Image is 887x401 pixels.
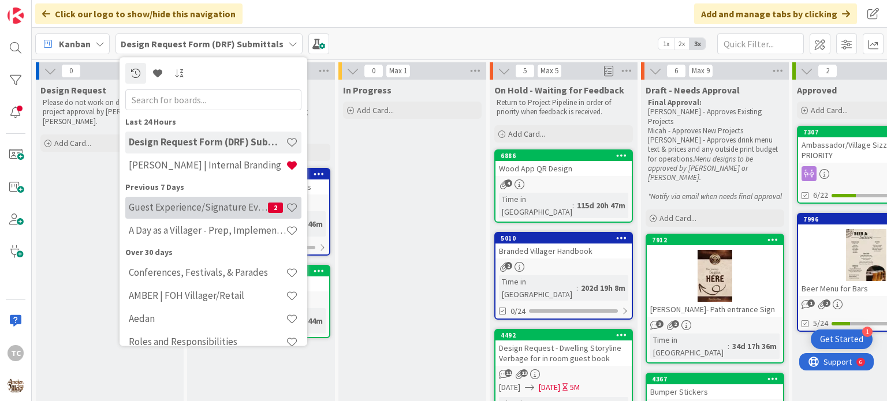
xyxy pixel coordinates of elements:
[648,107,782,126] p: [PERSON_NAME] - Approves Existing Projects
[508,129,545,139] span: Add Card...
[494,84,624,96] span: On Hold - Waiting for Feedback
[129,202,268,213] h4: Guest Experience/Signature Events
[717,33,804,54] input: Quick Filter...
[728,340,729,353] span: :
[125,181,301,193] div: Previous 7 Days
[268,203,283,213] span: 2
[505,262,512,269] span: 2
[797,84,837,96] span: Approved
[813,317,828,329] span: 5/24
[672,320,679,328] span: 2
[505,369,512,377] span: 11
[129,137,286,148] h4: Design Request Form (DRF) Submittals
[539,381,560,393] span: [DATE]
[570,381,580,393] div: 5M
[125,246,301,258] div: Over 30 days
[389,68,407,74] div: Max 1
[499,381,520,393] span: [DATE]
[820,333,863,345] div: Get Started
[650,333,728,359] div: Time in [GEOGRAPHIC_DATA]
[24,2,53,16] span: Support
[364,64,383,78] span: 0
[656,320,664,328] span: 3
[125,116,301,128] div: Last 24 Hours
[576,282,578,294] span: :
[807,299,815,307] span: 1
[690,38,705,50] span: 3x
[505,179,512,187] span: 4
[61,64,81,78] span: 0
[495,233,632,258] div: 5010Branded Villager Handbook
[60,5,63,14] div: 6
[648,98,702,107] strong: Final Approval:
[541,68,558,74] div: Max 5
[813,189,828,201] span: 6/22
[692,68,710,74] div: Max 9
[495,151,632,176] div: 6886Wood App QR Design
[495,243,632,258] div: Branded Villager Handbook
[495,233,632,243] div: 5010
[520,369,528,377] span: 13
[515,64,535,78] span: 5
[647,374,783,384] div: 4367
[862,327,873,337] div: 1
[647,374,783,399] div: 4367Bumper Stickers
[54,138,91,148] span: Add Card...
[495,330,632,366] div: 4492Design Request - Dwelling Storyline Verbage for in room guest book
[8,8,24,24] img: Visit kanbanzone.com
[652,375,783,383] div: 4367
[501,234,632,242] div: 5010
[129,267,286,279] h4: Conferences, Festivals, & Parades
[121,38,284,50] b: Design Request Form (DRF) Submittals
[823,299,830,307] span: 2
[647,302,783,317] div: [PERSON_NAME]- Path entrance Sign
[35,3,243,24] div: Click our logo to show/hide this navigation
[647,235,783,317] div: 7912[PERSON_NAME]- Path entrance Sign
[495,330,632,340] div: 4492
[694,3,857,24] div: Add and manage tabs by clicking
[659,213,696,223] span: Add Card...
[647,235,783,245] div: 7912
[129,225,286,237] h4: A Day as a Villager - Prep, Implement and Execute
[674,38,690,50] span: 2x
[501,152,632,160] div: 6886
[648,136,782,182] p: [PERSON_NAME] - Approves drink menu text & prices and any outside print budget for operations.
[658,38,674,50] span: 1x
[499,275,576,301] div: Time in [GEOGRAPHIC_DATA]
[574,199,628,212] div: 115d 20h 47m
[729,340,780,353] div: 34d 17h 36m
[129,160,286,171] h4: [PERSON_NAME] | Internal Branding
[646,84,740,96] span: Draft - Needs Approval
[578,282,628,294] div: 202d 19h 8m
[811,329,873,349] div: Open Get Started checklist, remaining modules: 1
[501,331,632,339] div: 4492
[647,384,783,399] div: Bumper Stickers
[666,64,686,78] span: 6
[8,345,24,361] div: TC
[572,199,574,212] span: :
[125,89,301,110] input: Search for boards...
[129,336,286,348] h4: Roles and Responsibilities
[8,377,24,393] img: avatar
[495,151,632,161] div: 6886
[652,236,783,244] div: 7912
[499,193,572,218] div: Time in [GEOGRAPHIC_DATA]
[510,305,526,317] span: 0/24
[497,98,631,117] p: Return to Project Pipeline in order of priority when feedback is received.
[818,64,837,78] span: 2
[129,313,286,325] h4: Aedan
[648,126,782,136] p: Micah - Approves New Projects
[40,84,106,96] span: Design Request
[59,37,91,51] span: Kanban
[811,105,848,115] span: Add Card...
[495,161,632,176] div: Wood App QR Design
[343,84,392,96] span: In Progress
[129,290,286,302] h4: AMBER | FOH Villager/Retail
[648,192,782,201] em: *Notify via email when needs final approval
[495,340,632,366] div: Design Request - Dwelling Storyline Verbage for in room guest book
[43,98,177,126] p: Please do not work on designs prior to project approval by [PERSON_NAME] or [PERSON_NAME].
[648,154,755,183] em: Menu designs to be approved by [PERSON_NAME] or [PERSON_NAME].
[357,105,394,115] span: Add Card...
